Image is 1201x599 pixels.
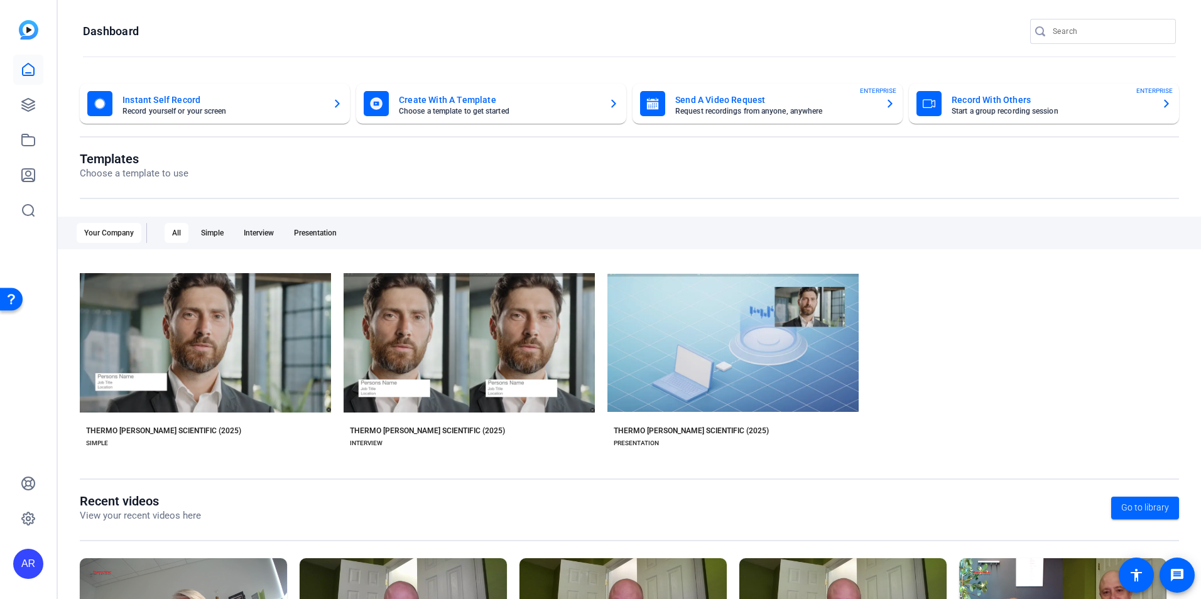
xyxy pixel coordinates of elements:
[80,509,201,523] p: View your recent videos here
[614,426,769,436] div: THERMO [PERSON_NAME] SCIENTIFIC (2025)
[1053,24,1166,39] input: Search
[122,107,322,115] mat-card-subtitle: Record yourself or your screen
[165,223,188,243] div: All
[399,92,599,107] mat-card-title: Create With A Template
[80,84,350,124] button: Instant Self RecordRecord yourself or your screen
[193,223,231,243] div: Simple
[1170,568,1185,583] mat-icon: message
[356,84,626,124] button: Create With A TemplateChoose a template to get started
[952,107,1151,115] mat-card-subtitle: Start a group recording session
[350,426,505,436] div: THERMO [PERSON_NAME] SCIENTIFIC (2025)
[909,84,1179,124] button: Record With OthersStart a group recording sessionENTERPRISE
[80,166,188,181] p: Choose a template to use
[614,438,659,448] div: PRESENTATION
[83,24,139,39] h1: Dashboard
[286,223,344,243] div: Presentation
[77,223,141,243] div: Your Company
[675,92,875,107] mat-card-title: Send A Video Request
[952,92,1151,107] mat-card-title: Record With Others
[633,84,903,124] button: Send A Video RequestRequest recordings from anyone, anywhereENTERPRISE
[80,151,188,166] h1: Templates
[80,494,201,509] h1: Recent videos
[675,107,875,115] mat-card-subtitle: Request recordings from anyone, anywhere
[19,20,38,40] img: blue-gradient.svg
[1129,568,1144,583] mat-icon: accessibility
[13,549,43,579] div: AR
[350,438,383,448] div: INTERVIEW
[236,223,281,243] div: Interview
[399,107,599,115] mat-card-subtitle: Choose a template to get started
[860,86,896,95] span: ENTERPRISE
[122,92,322,107] mat-card-title: Instant Self Record
[1111,497,1179,519] a: Go to library
[1121,501,1169,514] span: Go to library
[86,426,241,436] div: THERMO [PERSON_NAME] SCIENTIFIC (2025)
[1136,86,1173,95] span: ENTERPRISE
[86,438,108,448] div: SIMPLE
